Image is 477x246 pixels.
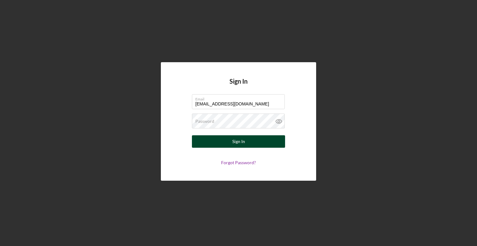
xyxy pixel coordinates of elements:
label: Email [195,95,285,101]
h4: Sign In [229,78,248,94]
div: Sign In [232,135,245,148]
button: Sign In [192,135,285,148]
a: Forgot Password? [221,160,256,165]
label: Password [195,119,214,124]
